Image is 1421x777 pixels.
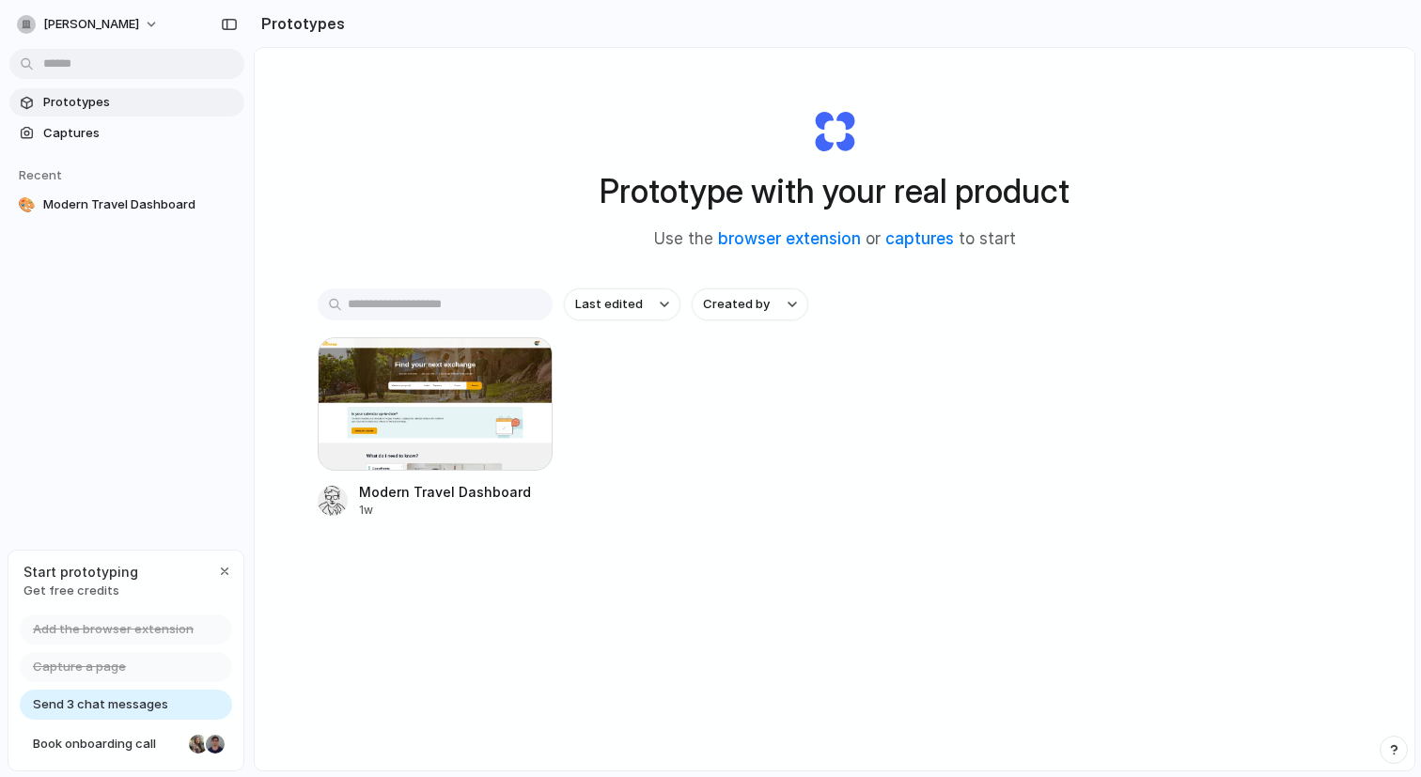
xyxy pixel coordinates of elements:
[23,562,138,582] span: Start prototyping
[43,124,237,143] span: Captures
[9,88,244,117] a: Prototypes
[600,166,1070,216] h1: Prototype with your real product
[204,733,226,755] div: Christian Iacullo
[9,119,244,148] a: Captures
[9,9,168,39] button: [PERSON_NAME]
[359,482,531,502] div: Modern Travel Dashboard
[43,93,237,112] span: Prototypes
[33,695,168,714] span: Send 3 chat messages
[43,195,237,214] span: Modern Travel Dashboard
[564,288,680,320] button: Last edited
[17,195,36,214] div: 🎨
[20,729,232,759] a: Book onboarding call
[359,502,531,519] div: 1w
[654,227,1016,252] span: Use the or to start
[43,15,139,34] span: [PERSON_NAME]
[19,167,62,182] span: Recent
[575,295,643,314] span: Last edited
[703,295,770,314] span: Created by
[33,620,194,639] span: Add the browser extension
[187,733,210,755] div: Nicole Kubica
[692,288,808,320] button: Created by
[33,658,126,676] span: Capture a page
[318,337,553,519] a: Modern Travel DashboardModern Travel Dashboard1w
[718,229,861,248] a: browser extension
[885,229,954,248] a: captures
[23,582,138,600] span: Get free credits
[254,12,345,35] h2: Prototypes
[9,191,244,219] a: 🎨Modern Travel Dashboard
[33,735,181,754] span: Book onboarding call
